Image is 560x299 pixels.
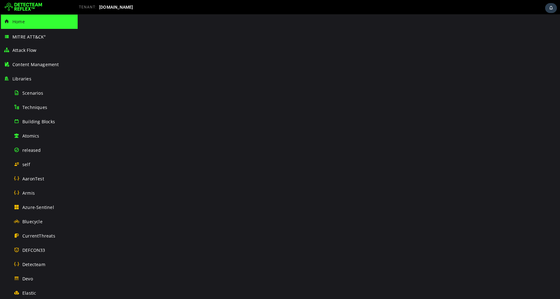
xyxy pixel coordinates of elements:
span: Attack Flow [12,47,36,53]
span: Elastic [22,290,36,296]
span: Scenarios [22,90,43,96]
span: Home [12,19,25,25]
span: MITRE ATT&CK [12,34,46,40]
span: Content Management [12,61,59,67]
span: self [22,161,30,167]
span: Bluecycle [22,219,43,224]
span: Armis [22,190,35,196]
span: CurrentThreats [22,233,55,239]
span: Techniques [22,104,47,110]
span: Building Blocks [22,119,55,125]
div: Task Notifications [545,3,557,13]
span: Azure-Sentinel [22,204,54,210]
span: [DOMAIN_NAME] [99,5,133,10]
span: DEFCON33 [22,247,45,253]
img: Detecteam logo [5,2,42,12]
span: Detecteam [22,261,45,267]
span: Libraries [12,76,31,82]
span: Devo [22,276,33,282]
span: TENANT: [79,5,97,9]
span: released [22,147,41,153]
sup: ® [44,34,46,37]
span: AaronTest [22,176,44,182]
span: Atomics [22,133,39,139]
